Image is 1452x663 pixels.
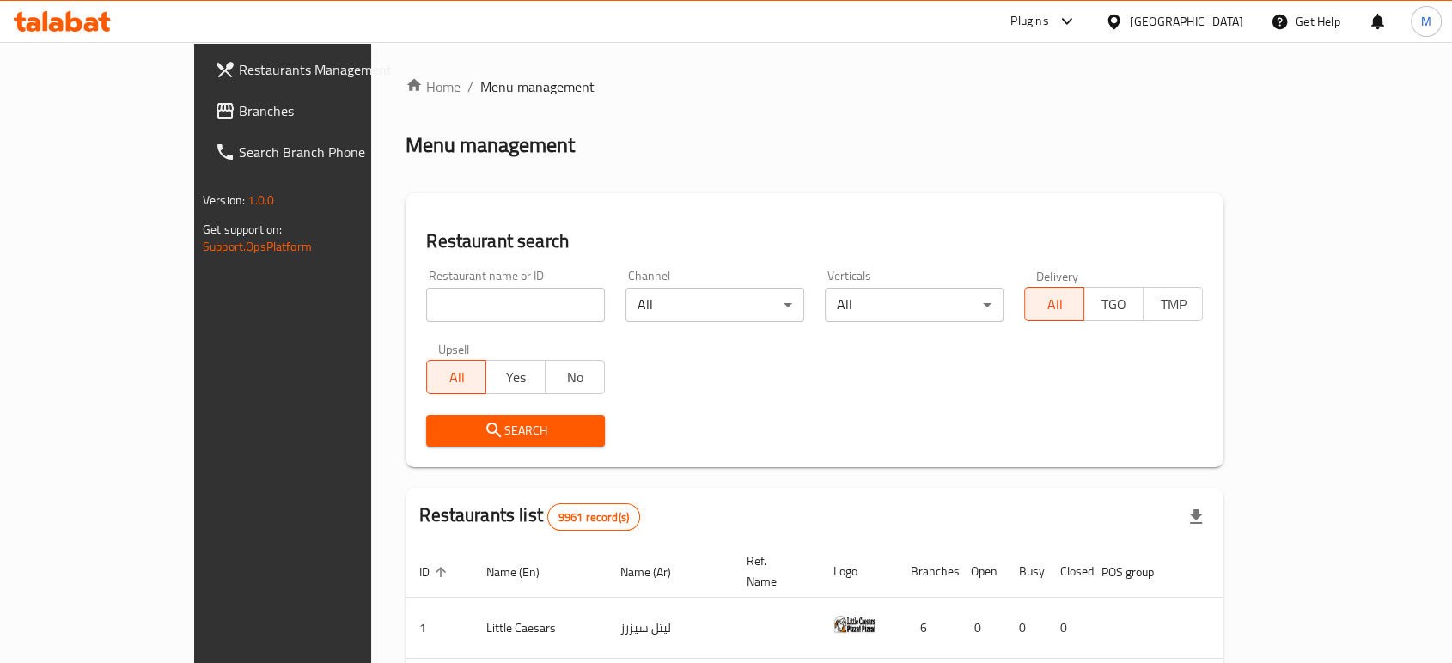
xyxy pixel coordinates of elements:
[1143,287,1203,321] button: TMP
[1101,562,1176,582] span: POS group
[607,598,733,659] td: ليتل سيزرز
[957,598,1005,659] td: 0
[480,76,595,97] span: Menu management
[547,503,640,531] div: Total records count
[825,288,1004,322] div: All
[203,218,282,240] span: Get support on:
[548,509,639,526] span: 9961 record(s)
[239,59,423,80] span: Restaurants Management
[820,545,897,598] th: Logo
[239,142,423,162] span: Search Branch Phone
[1046,545,1088,598] th: Closed
[406,131,575,159] h2: Menu management
[897,545,957,598] th: Branches
[1005,598,1046,659] td: 0
[1421,12,1431,31] span: M
[201,49,436,90] a: Restaurants Management
[552,365,598,390] span: No
[1091,292,1137,317] span: TGO
[1083,287,1144,321] button: TGO
[1024,287,1084,321] button: All
[419,502,640,531] h2: Restaurants list
[1036,270,1079,282] label: Delivery
[747,550,799,592] span: Ref. Name
[485,360,546,394] button: Yes
[1005,545,1046,598] th: Busy
[426,228,1203,254] h2: Restaurant search
[406,76,1223,97] nav: breadcrumb
[486,562,562,582] span: Name (En)
[957,545,1005,598] th: Open
[1046,598,1088,659] td: 0
[545,360,605,394] button: No
[203,235,312,258] a: Support.OpsPlatform
[897,598,957,659] td: 6
[419,562,452,582] span: ID
[1150,292,1196,317] span: TMP
[620,562,693,582] span: Name (Ar)
[493,365,539,390] span: Yes
[625,288,804,322] div: All
[201,131,436,173] a: Search Branch Phone
[833,603,876,646] img: Little Caesars
[1032,292,1077,317] span: All
[438,343,470,355] label: Upsell
[239,100,423,121] span: Branches
[434,365,479,390] span: All
[406,598,473,659] td: 1
[203,189,245,211] span: Version:
[467,76,473,97] li: /
[473,598,607,659] td: Little Caesars
[440,420,591,441] span: Search
[1130,12,1243,31] div: [GEOGRAPHIC_DATA]
[426,288,605,322] input: Search for restaurant name or ID..
[201,90,436,131] a: Branches
[1175,496,1217,538] div: Export file
[1010,11,1048,32] div: Plugins
[247,189,274,211] span: 1.0.0
[426,415,605,447] button: Search
[426,360,486,394] button: All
